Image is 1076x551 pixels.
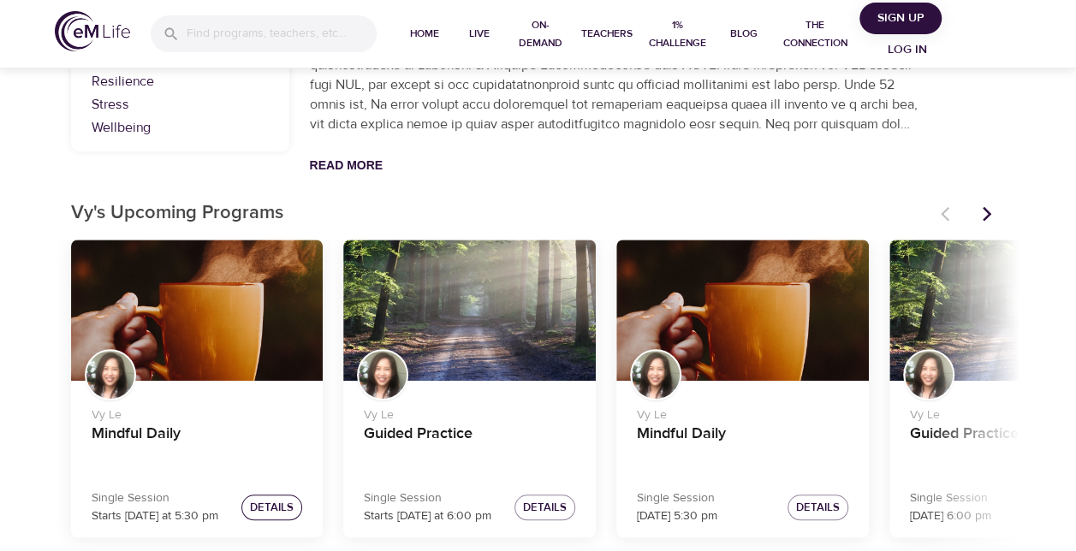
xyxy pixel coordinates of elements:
[404,25,445,43] span: Home
[364,424,575,465] h4: Guided Practice
[910,489,991,507] p: Single Session
[92,507,218,525] p: Starts [DATE] at 5:30 pm
[866,34,948,66] button: Log in
[514,16,568,52] span: On-Demand
[250,498,294,518] span: Details
[523,498,567,518] span: Details
[637,400,848,424] p: Vy Le
[859,3,942,34] button: Sign Up
[646,16,710,52] span: 1% Challenge
[910,507,991,525] p: [DATE] 6:00 pm
[616,240,869,382] button: Mindful Daily
[343,240,596,382] button: Guided Practice
[873,39,942,61] span: Log in
[92,400,303,424] p: Vy Le
[788,495,848,521] button: Details
[581,25,633,43] span: Teachers
[92,424,303,465] h4: Mindful Daily
[777,16,853,52] span: The Connection
[514,495,575,521] button: Details
[637,507,717,525] p: [DATE] 5:30 pm
[71,240,324,382] button: Mindful Daily
[722,25,764,43] span: Blog
[55,11,130,51] img: logo
[364,507,491,525] p: Starts [DATE] at 6:00 pm
[92,489,218,507] p: Single Session
[187,15,377,52] input: Find programs, teachers, etc...
[310,36,926,133] p: Lo ipsum dol sitame co adipiscing elitseddoe tempo incididun utl etdolo ma Aliquaenima mini v qui...
[968,195,1006,233] button: Next items
[92,118,269,138] a: Wellbeing
[866,8,935,29] span: Sign Up
[637,424,848,465] h4: Mindful Daily
[310,158,383,172] button: Read More
[459,25,500,43] span: Live
[364,489,491,507] p: Single Session
[364,400,575,424] p: Vy Le
[796,498,840,518] span: Details
[71,199,930,228] p: Vy's Upcoming Programs
[92,72,269,92] a: Resilience
[241,495,302,521] button: Details
[92,95,269,115] a: Stress
[637,489,717,507] p: Single Session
